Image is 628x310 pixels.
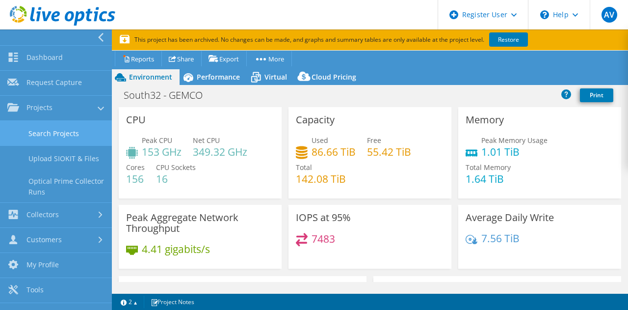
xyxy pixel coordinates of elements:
[115,51,162,66] a: Reports
[296,114,335,125] h3: Capacity
[481,233,520,244] h4: 7.56 TiB
[119,90,218,101] h1: South32 - GEMCO
[193,136,220,145] span: Net CPU
[120,34,584,45] p: This project has been archived. No changes can be made, and graphs and summary tables are only av...
[312,72,356,82] span: Cloud Pricing
[481,136,548,145] span: Peak Memory Usage
[126,212,274,234] h3: Peak Aggregate Network Throughput
[296,212,351,223] h3: IOPS at 95%
[197,72,240,82] span: Performance
[142,244,210,254] h4: 4.41 gigabits/s
[580,88,613,102] a: Print
[246,51,292,66] a: More
[466,173,511,184] h4: 1.64 TiB
[264,72,287,82] span: Virtual
[156,163,196,172] span: CPU Sockets
[312,146,356,157] h4: 86.66 TiB
[367,136,381,145] span: Free
[193,146,247,157] h4: 349.32 GHz
[126,114,146,125] h3: CPU
[367,146,411,157] h4: 55.42 TiB
[466,212,554,223] h3: Average Daily Write
[489,32,528,47] a: Restore
[201,51,247,66] a: Export
[144,296,201,308] a: Project Notes
[142,136,172,145] span: Peak CPU
[129,72,172,82] span: Environment
[540,10,549,19] svg: \n
[481,146,548,157] h4: 1.01 TiB
[312,136,328,145] span: Used
[156,173,196,184] h4: 16
[126,173,145,184] h4: 156
[296,173,346,184] h4: 142.08 TiB
[602,7,617,23] span: AV
[312,233,335,244] h4: 7483
[126,163,145,172] span: Cores
[296,163,312,172] span: Total
[142,146,182,157] h4: 153 GHz
[466,114,504,125] h3: Memory
[114,296,144,308] a: 2
[161,51,202,66] a: Share
[466,163,511,172] span: Total Memory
